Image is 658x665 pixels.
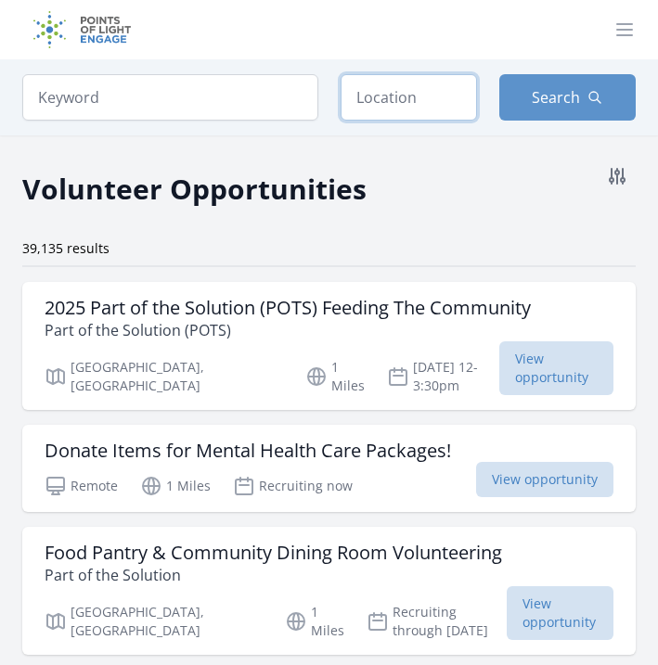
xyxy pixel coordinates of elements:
[22,282,636,410] a: 2025 Part of the Solution (POTS) Feeding The Community Part of the Solution (POTS) [GEOGRAPHIC_DA...
[285,603,344,640] p: 1 Miles
[140,475,211,497] p: 1 Miles
[22,168,367,210] h2: Volunteer Opportunities
[22,239,110,257] span: 39,135 results
[45,358,283,395] p: [GEOGRAPHIC_DATA], [GEOGRAPHIC_DATA]
[341,74,477,121] input: Location
[45,297,531,319] h3: 2025 Part of the Solution (POTS) Feeding The Community
[305,358,365,395] p: 1 Miles
[476,462,613,497] span: View opportunity
[233,475,353,497] p: Recruiting now
[22,425,636,512] a: Donate Items for Mental Health Care Packages! Remote 1 Miles Recruiting now View opportunity
[499,341,613,395] span: View opportunity
[367,603,508,640] p: Recruiting through [DATE]
[22,74,318,121] input: Keyword
[45,475,118,497] p: Remote
[22,527,636,655] a: Food Pantry & Community Dining Room Volunteering Part of the Solution [GEOGRAPHIC_DATA], [GEOGRAP...
[45,564,502,586] p: Part of the Solution
[499,74,636,121] button: Search
[45,319,531,341] p: Part of the Solution (POTS)
[532,86,580,109] span: Search
[45,603,263,640] p: [GEOGRAPHIC_DATA], [GEOGRAPHIC_DATA]
[45,440,451,462] h3: Donate Items for Mental Health Care Packages!
[45,542,502,564] h3: Food Pantry & Community Dining Room Volunteering
[387,358,498,395] p: [DATE] 12-3:30pm
[507,586,613,640] span: View opportunity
